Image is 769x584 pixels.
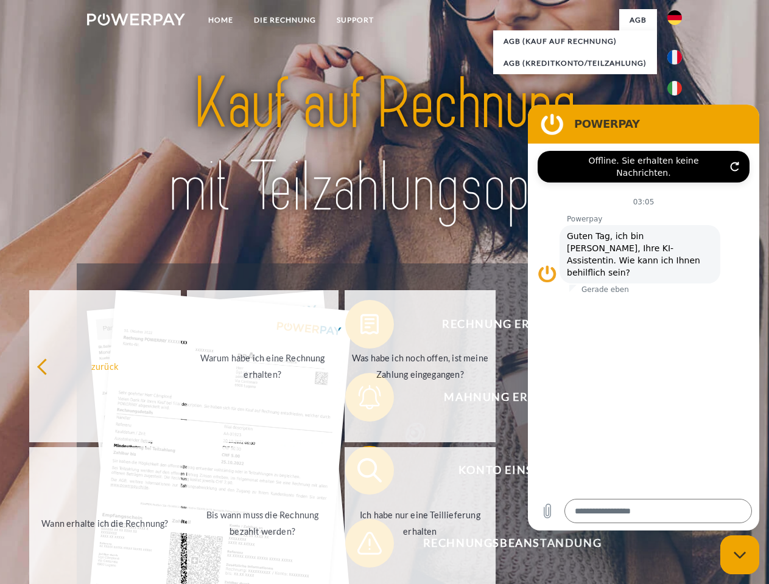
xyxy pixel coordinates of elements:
div: Bis wann muss die Rechnung bezahlt werden? [194,507,331,540]
div: zurück [37,358,174,374]
img: fr [667,50,682,64]
a: Was habe ich noch offen, ist meine Zahlung eingegangen? [345,290,496,442]
a: AGB (Kreditkonto/Teilzahlung) [493,52,657,74]
a: agb [619,9,657,31]
span: Mahnung erhalten? [363,373,661,422]
div: Warum habe ich eine Rechnung erhalten? [194,350,331,383]
img: de [667,10,682,25]
div: Ich habe nur eine Teillieferung erhalten [352,507,489,540]
img: title-powerpay_de.svg [116,58,653,233]
span: Rechnung erhalten? [363,300,661,349]
div: Was habe ich noch offen, ist meine Zahlung eingegangen? [352,350,489,383]
span: Rechnungsbeanstandung [363,519,661,568]
a: SUPPORT [326,9,384,31]
img: it [667,81,682,96]
div: Wann erhalte ich die Rechnung? [37,515,174,531]
a: DIE RECHNUNG [244,9,326,31]
span: Konto einsehen [363,446,661,495]
a: Home [198,9,244,31]
iframe: Messaging-Fenster [528,105,759,530]
img: logo-powerpay-white.svg [87,13,185,26]
iframe: Schaltfläche zum Öffnen des Messaging-Fensters; Konversation läuft [720,535,759,574]
a: AGB (Kauf auf Rechnung) [493,30,657,52]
